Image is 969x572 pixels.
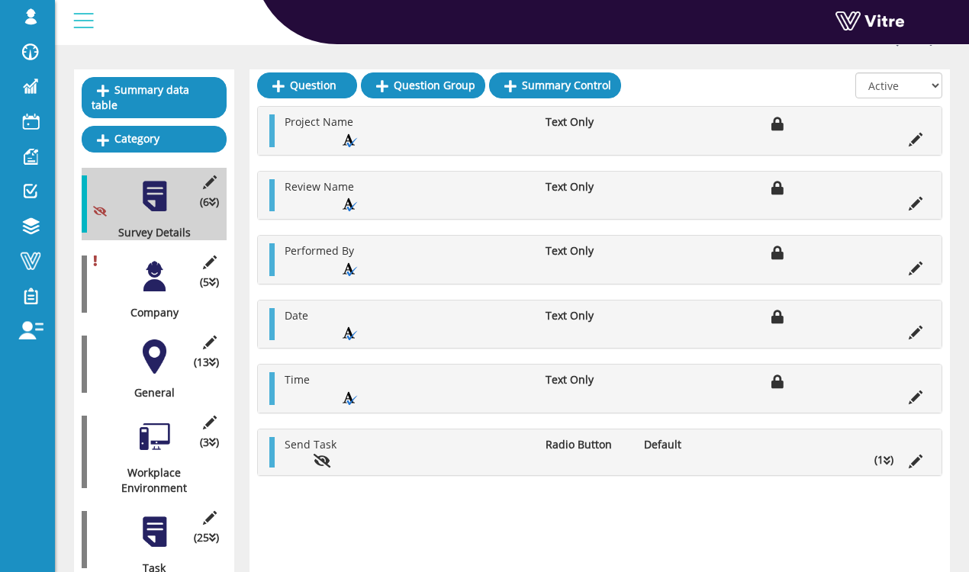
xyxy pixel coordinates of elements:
a: Question Group [361,72,485,98]
span: (5 ) [200,275,219,290]
span: (3 ) [200,435,219,450]
span: Time [285,372,310,387]
span: (13 ) [194,355,219,370]
li: Text Only [538,243,636,259]
div: General [82,385,215,400]
a: Summary Control [489,72,621,98]
span: Performed By [285,243,354,258]
li: Text Only [538,114,636,130]
li: Text Only [538,308,636,323]
a: Summary data table [82,77,227,118]
div: Survey Details [82,225,215,240]
div: Workplace Environment [82,465,215,496]
span: (6 ) [200,194,219,210]
span: (25 ) [194,530,219,545]
li: (1 ) [867,452,901,468]
a: Question [257,72,357,98]
li: Text Only [538,372,636,387]
li: Text Only [538,179,636,194]
li: Radio Button [538,437,636,452]
li: Default [636,437,734,452]
span: Date [285,308,308,323]
span: Project Name [285,114,353,129]
a: Category [82,126,227,152]
div: Company [82,305,215,320]
span: Send Task [285,437,336,451]
span: Review Name [285,179,354,194]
